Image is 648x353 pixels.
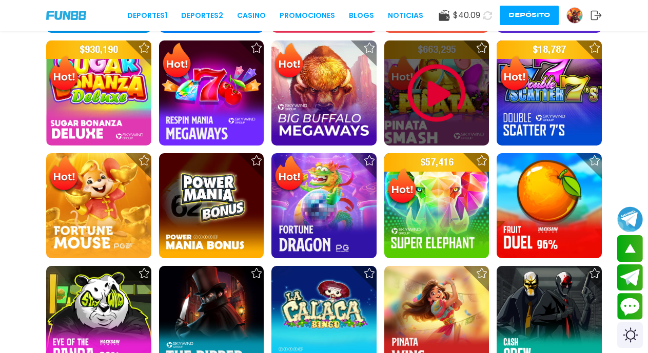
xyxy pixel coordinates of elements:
[181,10,223,21] a: Deportes2
[46,153,151,258] img: Fortune Mouse
[497,153,602,258] img: Fruit Duel 96%
[497,40,602,146] img: Double Scatter 7’s
[498,54,531,94] img: Hot
[349,10,374,21] a: BLOGS
[280,10,335,21] a: Promociones
[388,10,423,21] a: NOTICIAS
[500,6,559,25] button: Depósito
[46,40,151,59] p: $ 930,190
[617,322,643,348] div: Switch theme
[617,264,643,291] button: Join telegram
[567,8,582,23] img: Avatar
[617,293,643,320] button: Contact customer service
[566,7,591,24] a: Avatar
[237,10,266,21] a: CASINO
[384,153,489,172] p: $ 57,416
[271,40,377,146] img: Big Buffalo Megaways
[47,54,81,94] img: Hot
[497,40,602,59] p: $ 18,787
[617,206,643,233] button: Join telegram channel
[46,11,86,19] img: Company Logo
[47,154,81,194] img: Hot
[46,40,151,146] img: Sugar Bonanza Deluxe
[159,153,264,258] img: Power Mania Bonus
[271,153,377,258] img: Fortune Dragon
[406,63,467,124] img: Play Game
[385,167,419,207] img: Hot
[453,9,480,22] span: $ 40.09
[127,10,167,21] a: Deportes1
[384,153,489,258] img: Super Elephant
[272,41,306,81] img: Hot
[159,40,264,146] img: Respin Mania Megaways
[160,41,193,81] img: Hot
[617,235,643,262] button: scroll up
[272,154,306,194] img: Hot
